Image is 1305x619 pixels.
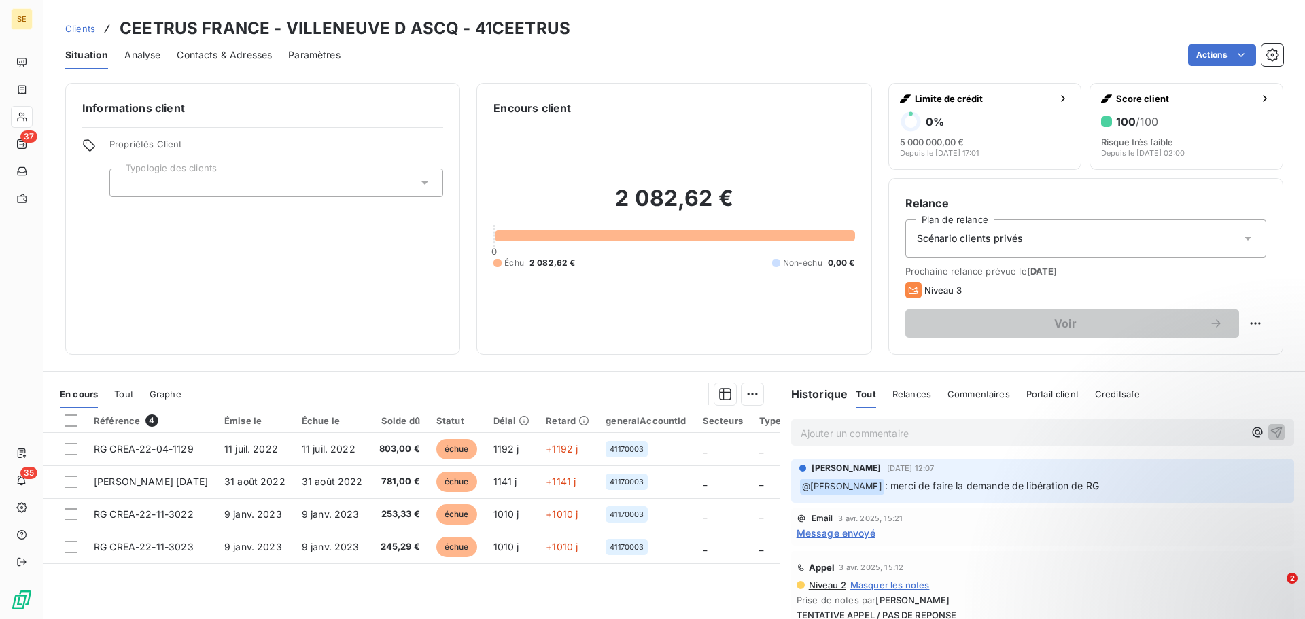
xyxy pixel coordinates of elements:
[94,476,208,487] span: [PERSON_NAME] [DATE]
[800,479,884,495] span: @ [PERSON_NAME]
[493,541,519,552] span: 1010 j
[947,389,1010,400] span: Commentaires
[1136,115,1158,128] span: /100
[493,100,571,116] h6: Encours client
[436,415,477,426] div: Statut
[60,389,98,400] span: En cours
[917,232,1023,245] span: Scénario clients privés
[20,130,37,143] span: 37
[65,48,108,62] span: Situation
[807,580,846,590] span: Niveau 2
[703,541,707,552] span: _
[610,543,644,551] span: 41170003
[1101,149,1185,157] span: Depuis le [DATE] 02:00
[11,589,33,611] img: Logo LeanPay
[302,541,360,552] span: 9 janv. 2023
[1090,83,1283,170] button: Score client100/100Risque très faibleDepuis le [DATE] 02:00
[436,504,477,525] span: échue
[1188,44,1256,66] button: Actions
[759,508,763,520] span: _
[546,541,578,552] span: +1010 j
[224,541,282,552] span: 9 janv. 2023
[302,415,363,426] div: Échue le
[759,415,856,426] div: Types de contentieux
[797,595,1289,605] span: Prise de notes par
[11,8,33,30] div: SE
[504,257,524,269] span: Échu
[797,526,875,540] span: Message envoyé
[905,195,1266,211] h6: Relance
[65,23,95,34] span: Clients
[177,48,272,62] span: Contacts & Adresses
[82,100,443,116] h6: Informations client
[606,415,686,426] div: generalAccountId
[900,149,979,157] span: Depuis le [DATE] 17:01
[905,309,1239,338] button: Voir
[493,476,517,487] span: 1141 j
[493,443,519,455] span: 1192 j
[915,93,1053,104] span: Limite de crédit
[94,443,194,455] span: RG CREA-22-04-1129
[120,16,570,41] h3: CEETRUS FRANCE - VILLENEUVE D ASCQ - 41CEETRUS
[491,246,497,257] span: 0
[379,508,420,521] span: 253,33 €
[922,318,1209,329] span: Voir
[302,443,355,455] span: 11 juil. 2022
[145,414,158,427] span: 4
[885,480,1099,491] span: : merci de faire la demande de libération de RG
[892,389,931,400] span: Relances
[1287,573,1298,584] span: 2
[150,389,181,400] span: Graphe
[529,257,576,269] span: 2 082,62 €
[94,414,208,427] div: Référence
[856,389,876,400] span: Tout
[302,508,360,520] span: 9 janv. 2023
[900,137,964,147] span: 5 000 000,00 €
[436,439,477,459] span: échue
[493,508,519,520] span: 1010 j
[703,476,707,487] span: _
[546,508,578,520] span: +1010 j
[224,508,282,520] span: 9 janv. 2023
[94,508,194,520] span: RG CREA-22-11-3022
[703,443,707,455] span: _
[888,83,1082,170] button: Limite de crédit0%5 000 000,00 €Depuis le [DATE] 17:01
[1259,573,1291,605] iframe: Intercom live chat
[812,462,882,474] span: [PERSON_NAME]
[546,415,589,426] div: Retard
[1026,389,1079,400] span: Portail client
[65,22,95,35] a: Clients
[124,48,160,62] span: Analyse
[1116,93,1254,104] span: Score client
[839,563,903,571] span: 3 avr. 2025, 15:12
[546,476,576,487] span: +1141 j
[610,510,644,518] span: 41170003
[759,443,763,455] span: _
[610,445,644,453] span: 41170003
[94,541,194,552] span: RG CREA-22-11-3023
[905,266,1266,277] span: Prochaine relance prévue le
[812,514,833,523] span: Email
[224,415,285,426] div: Émise le
[379,540,420,554] span: 245,29 €
[288,48,341,62] span: Paramètres
[850,580,930,590] span: Masquer les notes
[759,476,763,487] span: _
[809,562,835,573] span: Appel
[436,537,477,557] span: échue
[546,443,578,455] span: +1192 j
[875,595,950,605] span: [PERSON_NAME]
[783,257,822,269] span: Non-échu
[224,443,278,455] span: 11 juil. 2022
[379,442,420,456] span: 803,00 €
[703,508,707,520] span: _
[703,415,743,426] div: Secteurs
[924,285,962,296] span: Niveau 3
[838,514,903,523] span: 3 avr. 2025, 15:21
[780,386,848,402] h6: Historique
[224,476,285,487] span: 31 août 2022
[887,464,935,472] span: [DATE] 12:07
[109,139,443,158] span: Propriétés Client
[1116,115,1158,128] h6: 100
[1027,266,1058,277] span: [DATE]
